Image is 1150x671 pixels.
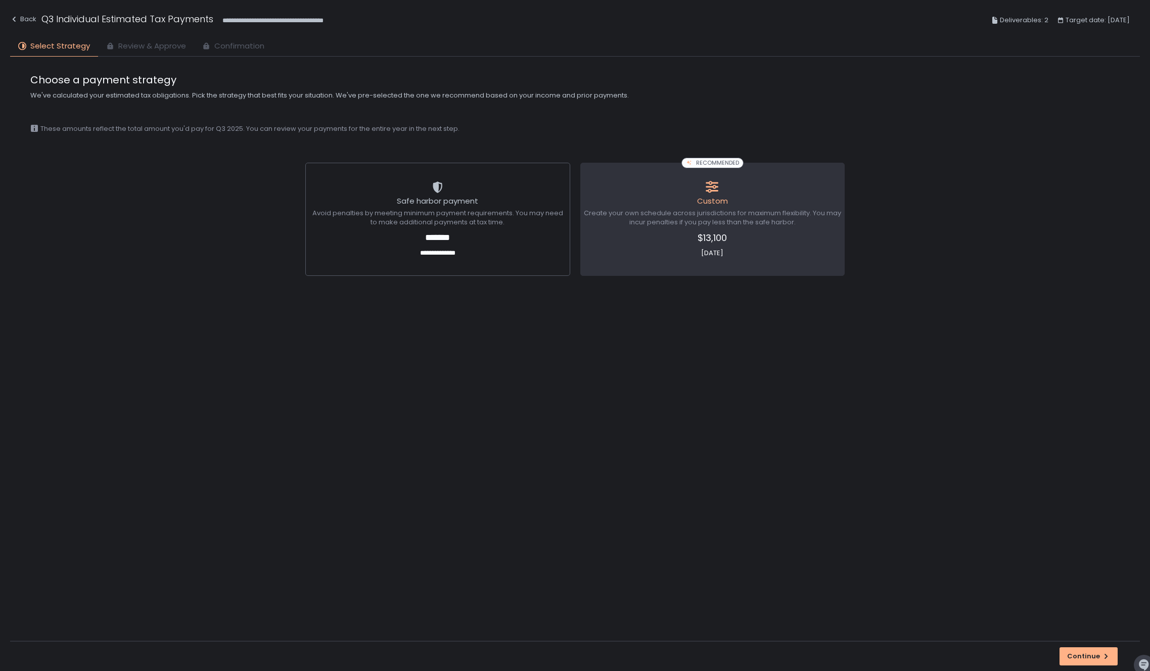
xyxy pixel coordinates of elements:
span: We've calculated your estimated tax obligations. Pick the strategy that best fits your situation.... [30,91,1120,100]
span: Custom [697,196,728,206]
button: Back [10,12,36,29]
div: Back [10,13,36,25]
span: Review & Approve [118,40,186,52]
span: Avoid penalties by meeting minimum payment requirements. You may need to make additional payments... [309,209,566,227]
span: Choose a payment strategy [30,73,1120,87]
button: Continue [1060,647,1118,665]
span: $13,100 [584,231,841,245]
span: Create your own schedule across jurisdictions for maximum flexibility. You may incur penalties if... [584,209,841,227]
span: Deliverables: 2 [1000,14,1048,26]
h1: Q3 Individual Estimated Tax Payments [41,12,213,26]
div: Continue [1067,652,1110,661]
span: Safe harbor payment [397,196,478,206]
span: Select Strategy [30,40,90,52]
span: Confirmation [214,40,264,52]
span: Target date: [DATE] [1066,14,1130,26]
span: [DATE] [584,249,841,258]
span: These amounts reflect the total amount you'd pay for Q3 2025. You can review your payments for th... [40,124,459,133]
span: RECOMMENDED [696,159,739,167]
